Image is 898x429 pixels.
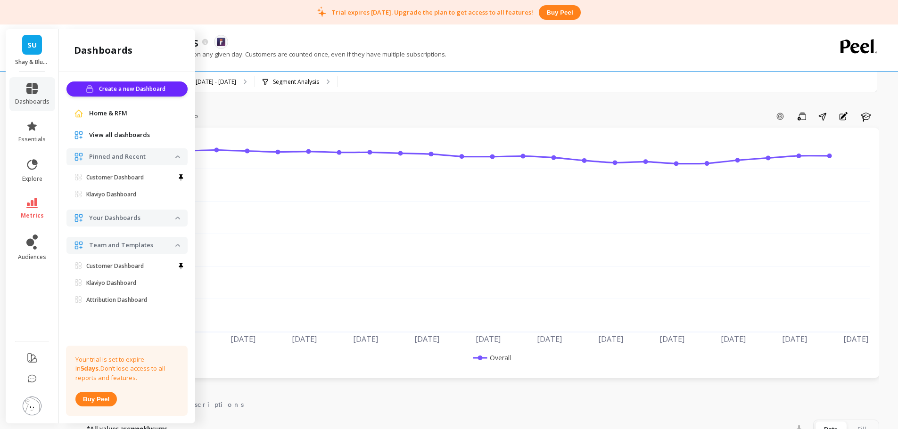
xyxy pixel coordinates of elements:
[175,217,180,219] img: down caret icon
[75,355,178,383] p: Your trial is set to expire in Don’t lose access to all reports and features.
[74,109,83,118] img: navigation item icon
[539,5,580,20] button: Buy peel
[86,191,136,198] p: Klaviyo Dashboard
[15,98,49,105] span: dashboards
[217,38,225,46] img: api.smartrr.svg
[89,130,180,140] a: View all dashboards
[81,364,100,372] strong: 5 days.
[74,241,83,250] img: navigation item icon
[15,58,49,66] p: Shay & Blue USA
[18,253,46,261] span: audiences
[79,392,879,414] nav: Tabs
[23,397,41,415] img: profile picture
[21,212,44,219] span: metrics
[89,109,127,118] span: Home & RFM
[175,155,180,158] img: down caret icon
[331,8,533,16] p: Trial expires [DATE]. Upgrade the plan to get access to all features!
[86,262,144,270] p: Customer Dashboard
[89,241,175,250] p: Team and Templates
[79,50,446,58] p: The number of active subscribers on any given day. Customers are counted once, even if they have ...
[170,400,244,409] span: Subscriptions
[66,81,188,97] button: Create a new Dashboard
[27,40,37,50] span: SU
[86,296,147,304] p: Attribution Dashboard
[74,130,83,140] img: navigation item icon
[89,152,175,162] p: Pinned and Recent
[273,78,319,86] p: Segment Analysis
[89,130,150,140] span: View all dashboards
[74,44,132,57] h2: dashboards
[86,174,144,181] p: Customer Dashboard
[86,279,136,287] p: Klaviyo Dashboard
[18,136,46,143] span: essentials
[22,175,42,183] span: explore
[74,213,83,223] img: navigation item icon
[89,213,175,223] p: Your Dashboards
[99,84,168,94] span: Create a new Dashboard
[75,392,117,406] button: Buy peel
[175,244,180,247] img: down caret icon
[74,152,83,162] img: navigation item icon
